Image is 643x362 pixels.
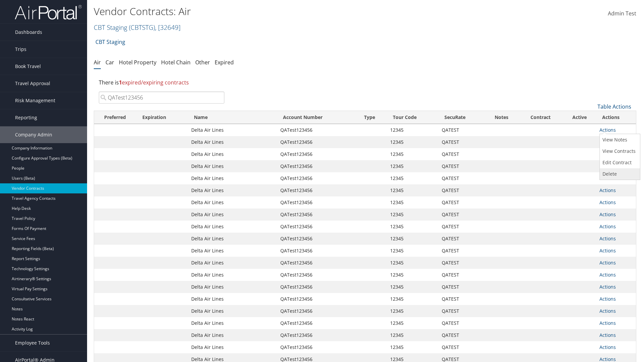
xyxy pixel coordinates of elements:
[94,73,636,92] div: There is
[188,293,277,305] td: Delta Air Lines
[599,320,616,326] a: Actions
[277,184,358,196] td: QATest123456
[387,111,438,124] th: Tour Code: activate to sort column ascending
[600,157,638,168] a: Edit
[277,233,358,245] td: QATest123456
[387,221,438,233] td: 12345
[438,317,485,329] td: QATEST
[188,184,277,196] td: Delta Air Lines
[387,317,438,329] td: 12345
[438,305,485,317] td: QATEST
[277,208,358,221] td: QATest123456
[15,24,42,41] span: Dashboards
[188,111,277,124] th: Name: activate to sort column ascending
[15,4,82,20] img: airportal-logo.png
[119,79,189,86] span: expired/expiring contracts
[15,109,37,126] span: Reporting
[387,124,438,136] td: 12345
[438,208,485,221] td: QATEST
[599,271,616,278] a: Actions
[599,284,616,290] a: Actions
[438,269,485,281] td: QATEST
[188,269,277,281] td: Delta Air Lines
[438,281,485,293] td: QATEST
[277,172,358,184] td: QATest123456
[94,23,181,32] a: CBT Staging
[188,317,277,329] td: Delta Air Lines
[438,293,485,305] td: QATEST
[599,308,616,314] a: Actions
[188,341,277,353] td: Delta Air Lines
[195,59,210,66] a: Other
[596,111,636,124] th: Actions
[387,293,438,305] td: 12345
[563,111,596,124] th: Active: activate to sort column ascending
[387,208,438,221] td: 12345
[15,335,50,351] span: Employee Tools
[277,329,358,341] td: QATest123456
[277,160,358,172] td: QATest123456
[438,160,485,172] td: QATEST
[518,111,563,124] th: Contract: activate to sort column ascending
[599,187,616,193] a: Actions
[438,221,485,233] td: QATEST
[188,136,277,148] td: Delta Air Lines
[438,233,485,245] td: QATEST
[485,111,518,124] th: Notes: activate to sort column ascending
[188,196,277,208] td: Delta Air Lines
[599,247,616,254] a: Actions
[599,199,616,205] a: Actions
[600,145,638,157] a: View Contracts
[119,79,122,86] strong: 1
[188,245,277,257] td: Delta Air Lines
[438,172,485,184] td: QATEST
[15,126,52,143] span: Company Admin
[15,41,26,58] span: Trips
[387,172,438,184] td: 12345
[119,59,156,66] a: Hotel Property
[188,221,277,233] td: Delta Air Lines
[155,23,181,32] span: , [ 32649 ]
[387,269,438,281] td: 12345
[438,136,485,148] td: QATEST
[387,341,438,353] td: 12345
[387,184,438,196] td: 12345
[358,111,387,124] th: Type: activate to sort column ascending
[387,329,438,341] td: 12345
[277,269,358,281] td: QATest123456
[438,196,485,208] td: QATEST
[599,344,616,350] a: Actions
[277,111,358,124] th: Account Number: activate to sort column ascending
[597,103,631,110] a: Table Actions
[188,124,277,136] td: Delta Air Lines
[277,196,358,208] td: QATest123456
[387,245,438,257] td: 12345
[15,58,41,75] span: Book Travel
[608,3,636,24] a: Admin Test
[600,134,638,145] a: View Notes
[161,59,191,66] a: Hotel Chain
[94,59,101,66] a: Air
[438,184,485,196] td: QATEST
[438,124,485,136] td: QATEST
[438,329,485,341] td: QATEST
[188,281,277,293] td: Delta Air Lines
[387,305,438,317] td: 12345
[599,296,616,302] a: Actions
[277,257,358,269] td: QATest123456
[387,233,438,245] td: 12345
[599,332,616,338] a: Actions
[15,75,50,92] span: Travel Approval
[599,127,616,133] a: Actions
[387,257,438,269] td: 12345
[599,211,616,218] a: Actions
[277,148,358,160] td: QATest123456
[277,136,358,148] td: QATest123456
[99,92,224,104] input: Search
[188,305,277,317] td: Delta Air Lines
[94,4,455,18] h1: Vendor Contracts: Air
[188,257,277,269] td: Delta Air Lines
[277,124,358,136] td: QATest123456
[277,293,358,305] td: QATest123456
[438,148,485,160] td: QATEST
